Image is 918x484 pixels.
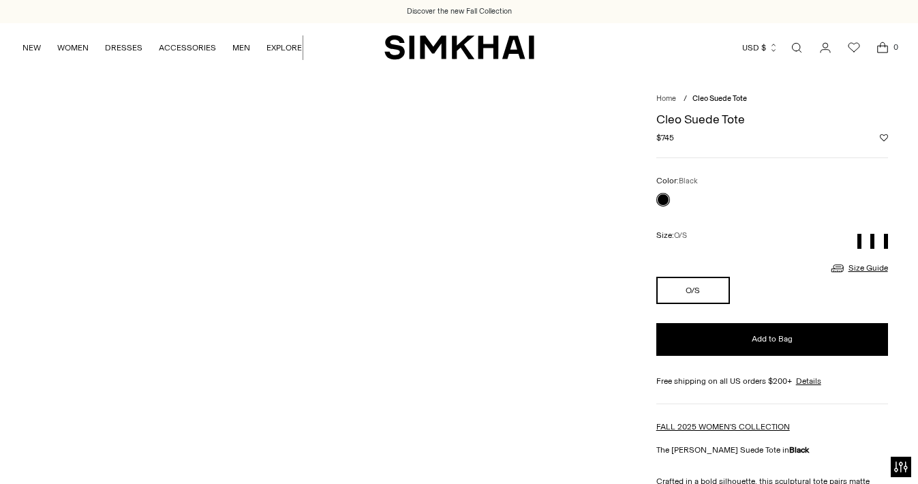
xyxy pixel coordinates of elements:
[869,34,896,61] a: Open cart modal
[656,93,888,105] nav: breadcrumbs
[742,33,778,63] button: USD $
[679,177,698,185] span: Black
[656,132,674,144] span: $745
[159,33,216,63] a: ACCESSORIES
[656,323,888,356] button: Add to Bag
[407,6,512,17] a: Discover the new Fall Collection
[656,175,698,187] label: Color:
[105,33,142,63] a: DRESSES
[880,134,888,142] button: Add to Wishlist
[656,375,888,387] div: Free shipping on all US orders $200+
[674,231,687,240] span: O/S
[656,94,676,103] a: Home
[752,333,793,345] span: Add to Bag
[840,34,868,61] a: Wishlist
[789,445,809,455] strong: Black
[812,34,839,61] a: Go to the account page
[656,444,888,456] p: The [PERSON_NAME] Suede Tote in
[384,34,534,61] a: SIMKHAI
[656,422,790,432] a: FALL 2025 WOMEN'S COLLECTION
[656,229,687,242] label: Size:
[57,33,89,63] a: WOMEN
[232,33,250,63] a: MEN
[783,34,810,61] a: Open search modal
[889,41,902,53] span: 0
[266,33,302,63] a: EXPLORE
[684,93,687,105] div: /
[692,94,747,103] span: Cleo Suede Tote
[656,277,730,304] button: O/S
[796,375,821,387] a: Details
[22,33,41,63] a: NEW
[656,113,888,125] h1: Cleo Suede Tote
[829,260,888,277] a: Size Guide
